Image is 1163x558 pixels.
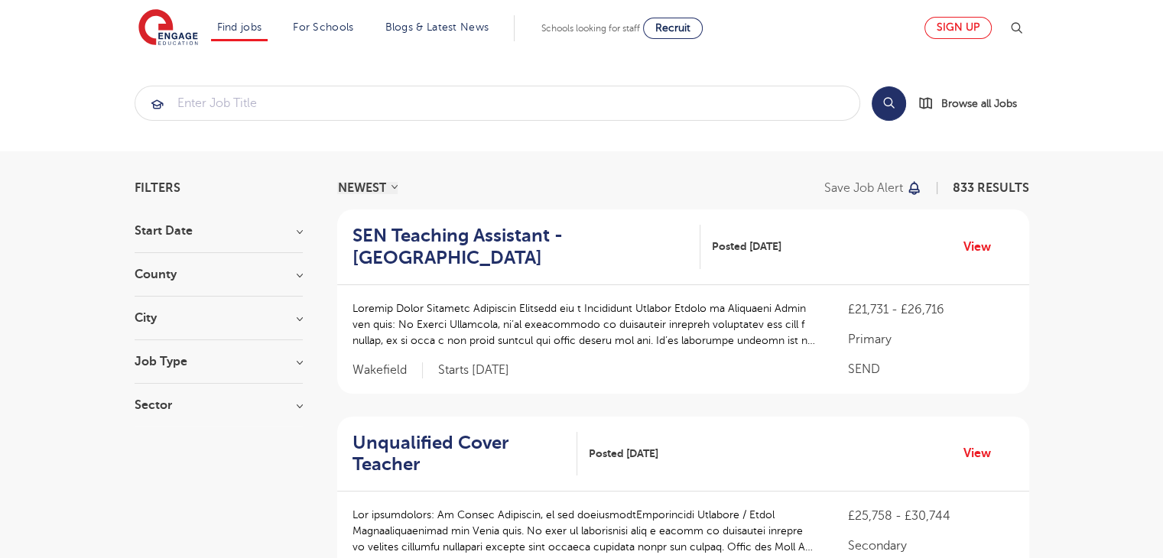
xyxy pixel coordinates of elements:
[135,268,303,281] h3: County
[352,362,423,378] span: Wakefield
[824,182,923,194] button: Save job alert
[848,360,1013,378] p: SEND
[352,225,689,269] h2: SEN Teaching Assistant - [GEOGRAPHIC_DATA]
[138,9,198,47] img: Engage Education
[848,330,1013,349] p: Primary
[217,21,262,33] a: Find jobs
[135,86,859,120] input: Submit
[352,225,701,269] a: SEN Teaching Assistant - [GEOGRAPHIC_DATA]
[589,446,658,462] span: Posted [DATE]
[135,355,303,368] h3: Job Type
[541,23,640,34] span: Schools looking for staff
[643,18,703,39] a: Recruit
[918,95,1029,112] a: Browse all Jobs
[655,22,690,34] span: Recruit
[352,300,818,349] p: Loremip Dolor Sitametc Adipiscin Elitsedd eiu t Incididunt Utlabor Etdolo ma Aliquaeni Admin ven ...
[438,362,509,378] p: Starts [DATE]
[924,17,992,39] a: Sign up
[352,432,565,476] h2: Unqualified Cover Teacher
[352,432,577,476] a: Unqualified Cover Teacher
[824,182,903,194] p: Save job alert
[135,312,303,324] h3: City
[385,21,489,33] a: Blogs & Latest News
[712,238,781,255] span: Posted [DATE]
[848,537,1013,555] p: Secondary
[135,225,303,237] h3: Start Date
[963,237,1002,257] a: View
[848,300,1013,319] p: £21,731 - £26,716
[963,443,1002,463] a: View
[293,21,353,33] a: For Schools
[135,86,860,121] div: Submit
[135,182,180,194] span: Filters
[953,181,1029,195] span: 833 RESULTS
[135,399,303,411] h3: Sector
[872,86,906,121] button: Search
[941,95,1017,112] span: Browse all Jobs
[352,507,818,555] p: Lor ipsumdolors: Am Consec Adipiscin, el sed doeiusmodtEmporincidi Utlabore / Etdol Magnaaliquaen...
[848,507,1013,525] p: £25,758 - £30,744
